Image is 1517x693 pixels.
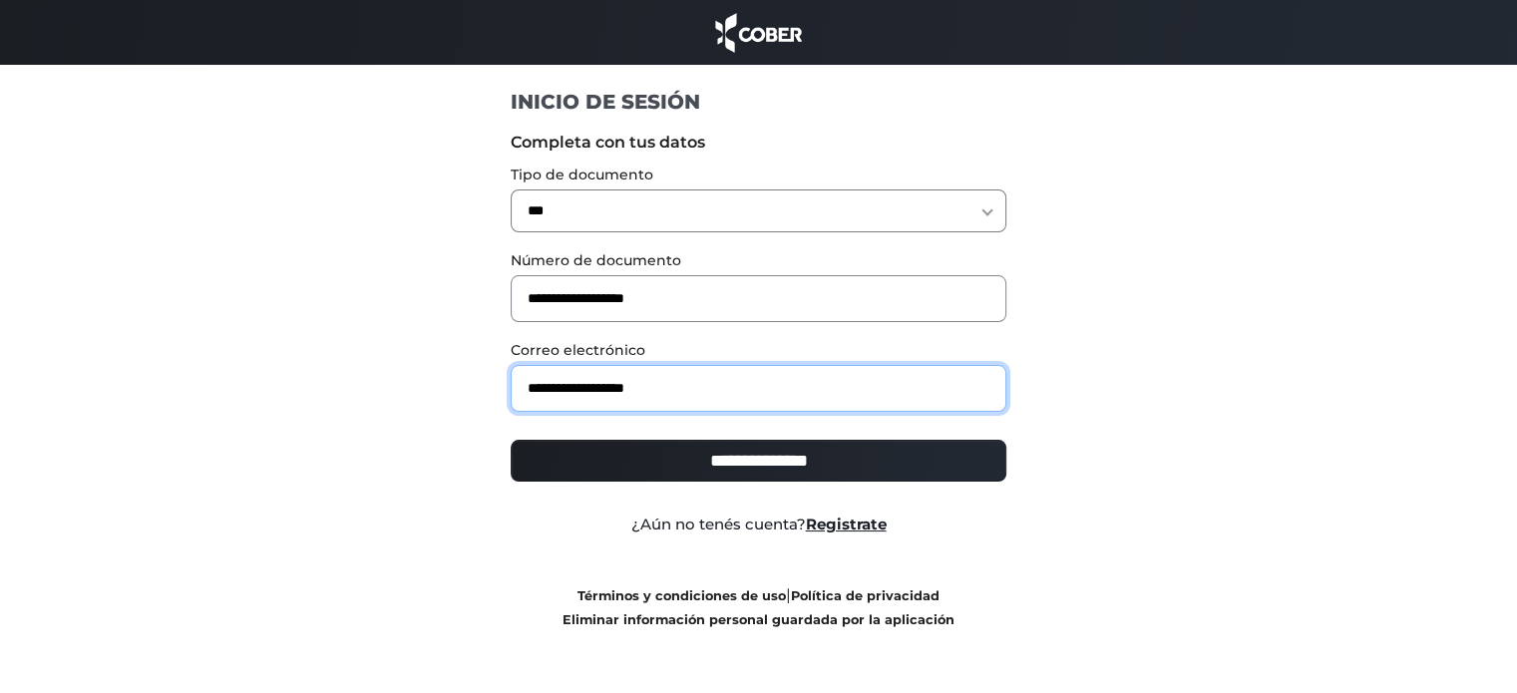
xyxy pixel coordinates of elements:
label: Correo electrónico [511,340,1006,361]
div: | [496,583,1021,631]
a: Política de privacidad [791,588,940,603]
label: Tipo de documento [511,165,1006,185]
a: Términos y condiciones de uso [577,588,786,603]
label: Completa con tus datos [511,131,1006,155]
div: ¿Aún no tenés cuenta? [496,514,1021,536]
h1: INICIO DE SESIÓN [511,89,1006,115]
img: cober_marca.png [710,10,808,55]
a: Eliminar información personal guardada por la aplicación [563,612,954,627]
label: Número de documento [511,250,1006,271]
a: Registrate [806,515,887,533]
